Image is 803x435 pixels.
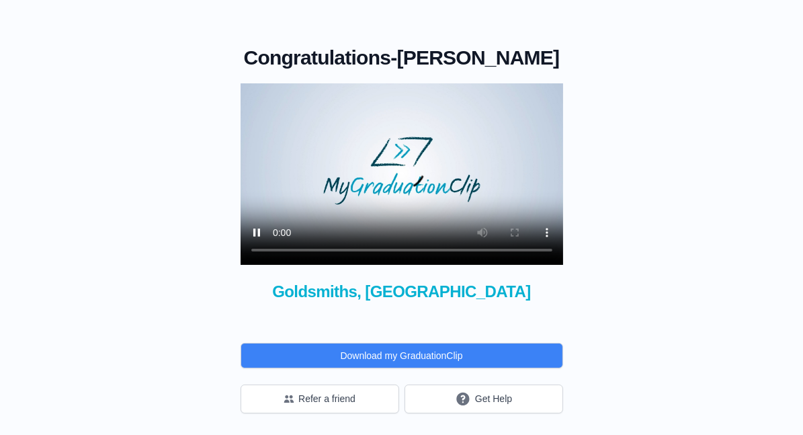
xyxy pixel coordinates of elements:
button: Refer a friend [241,385,399,413]
button: Get Help [405,385,563,413]
h1: - [241,46,563,70]
span: Congratulations [244,46,391,69]
span: [PERSON_NAME] [397,46,560,69]
button: Download my GraduationClip [241,343,563,368]
span: Goldsmiths, [GEOGRAPHIC_DATA] [241,281,563,303]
